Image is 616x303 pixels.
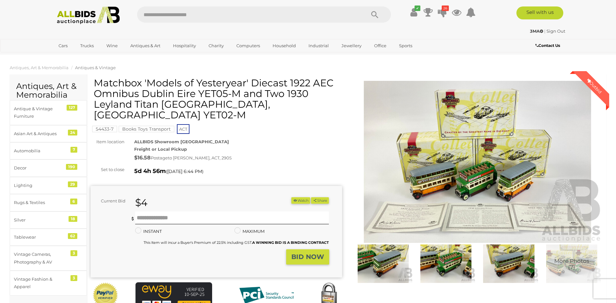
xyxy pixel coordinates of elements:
li: Watch this item [291,197,310,204]
a: Silver 18 [10,211,87,229]
a: Trucks [76,40,98,51]
a: Charity [204,40,228,51]
a: 54433-7 [92,126,117,132]
a: More Photos(7) [542,244,601,283]
a: Vintage Fashion & Apparel 3 [10,271,87,296]
a: Decor 190 [10,159,87,177]
img: Matchbox 'Models of Yesteryear' Diecast 1922 AEC Omnibus Dublin Eire YET05-M and Two 1930 Leyland... [353,244,413,283]
img: Matchbox 'Models of Yesteryear' Diecast 1922 AEC Omnibus Dublin Eire YET05-M and Two 1930 Leyland... [542,244,601,283]
span: [DATE] 6:44 PM [167,168,202,174]
div: Vintage Fashion & Apparel [14,276,67,291]
a: Office [370,40,391,51]
button: BID NOW [286,249,329,265]
div: Antique & Vintage Furniture [14,105,67,120]
button: Watch [291,197,310,204]
i: 26 [442,5,449,11]
small: This Item will incur a Buyer's Premium of 22.5% including GST. [144,240,329,245]
span: More Photos (7) [554,258,589,270]
button: Share [311,197,329,204]
label: MAXIMUM [234,228,265,235]
div: Postage [134,153,342,163]
button: Search [359,6,391,23]
strong: 5d 4h 56m [134,168,166,175]
div: 190 [66,164,77,170]
div: Lighting [14,182,67,189]
div: Current Bid [91,197,130,205]
a: Hospitality [169,40,200,51]
a: Household [268,40,300,51]
div: 7 [70,147,77,153]
i: ✔ [415,5,420,11]
a: Books Toys Transport [119,126,174,132]
img: Matchbox 'Models of Yesteryear' Diecast 1922 AEC Omnibus Dublin Eire YET05-M and Two 1930 Leyland... [352,81,603,243]
a: Contact Us [535,42,562,49]
span: ( ) [166,169,203,174]
a: Asian Art & Antiques 24 [10,125,87,142]
div: 127 [67,105,77,111]
b: A WINNING BID IS A BINDING CONTRACT [252,240,329,245]
a: Sign Out [546,28,565,34]
div: 3 [70,275,77,281]
a: Computers [232,40,264,51]
a: Wine [102,40,122,51]
img: Matchbox 'Models of Yesteryear' Diecast 1922 AEC Omnibus Dublin Eire YET05-M and Two 1930 Leyland... [479,244,538,283]
a: ✔ [409,6,419,18]
a: Antique & Vintage Furniture 127 [10,100,87,125]
a: Lighting 29 [10,177,87,194]
div: Outbid [579,71,609,101]
div: 18 [69,216,77,222]
strong: $16.58 [134,155,151,161]
div: Item location [86,138,129,146]
div: Rugs & Textiles [14,199,67,206]
a: Cars [54,40,72,51]
a: Sports [395,40,416,51]
label: INSTANT [135,228,162,235]
div: Tablewear [14,233,67,241]
div: 6 [70,199,77,204]
h2: Antiques, Art & Memorabilia [16,82,81,100]
span: | [544,28,546,34]
div: 62 [68,233,77,239]
strong: Freight or Local Pickup [134,146,187,152]
div: Decor [14,164,67,172]
h1: Matchbox 'Models of Yesteryear' Diecast 1922 AEC Omnibus Dublin Eire YET05-M and Two 1930 Leyland... [94,78,340,120]
a: Antiques & Vintage [75,65,116,70]
div: Set to close [86,166,129,173]
strong: 3MA [530,28,543,34]
strong: $4 [135,197,147,209]
a: Antiques & Art [126,40,165,51]
strong: BID NOW [291,253,324,261]
img: Matchbox 'Models of Yesteryear' Diecast 1922 AEC Omnibus Dublin Eire YET05-M and Two 1930 Leyland... [416,244,476,283]
div: Vintage Cameras, Photography & AV [14,251,67,266]
div: 24 [68,130,77,135]
a: Vintage Cameras, Photography & AV 3 [10,246,87,271]
a: Industrial [304,40,333,51]
a: Jewellery [337,40,366,51]
div: Silver [14,216,67,224]
a: [GEOGRAPHIC_DATA] [54,51,109,62]
a: Automobilia 7 [10,142,87,159]
div: Asian Art & Antiques [14,130,67,137]
a: Sell with us [516,6,563,19]
img: Allbids.com.au [53,6,124,24]
div: 3 [70,250,77,256]
a: 3MA [530,28,544,34]
a: Rugs & Textiles 6 [10,194,87,211]
a: Antiques, Art & Memorabilia [10,65,69,70]
a: Tablewear 62 [10,229,87,246]
b: Contact Us [535,43,560,48]
div: 29 [68,181,77,187]
a: 26 [438,6,447,18]
strong: ALLBIDS Showroom [GEOGRAPHIC_DATA] [134,139,229,144]
span: ACT [177,124,189,134]
div: Automobilia [14,147,67,155]
span: to [PERSON_NAME], ACT, 2905 [168,155,232,160]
